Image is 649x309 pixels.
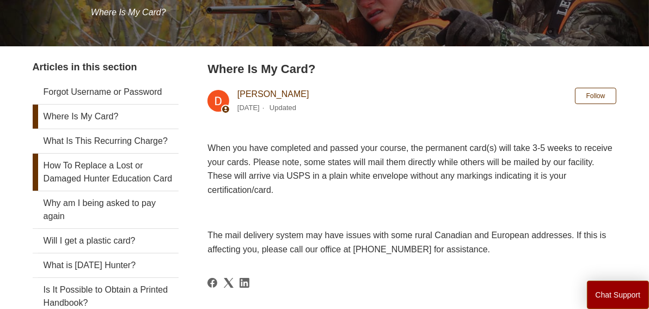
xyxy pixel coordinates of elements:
svg: Share this page on LinkedIn [240,278,249,288]
span: The mail delivery system may have issues with some rural Canadian and European addresses. If this... [207,231,606,254]
a: X Corp [224,278,234,288]
span: Articles in this section [33,62,137,72]
h2: Where Is My Card? [207,60,616,78]
li: Updated [270,104,296,112]
a: Forgot Username or Password [33,80,179,104]
a: LinkedIn [240,278,249,288]
span: Where Is My Card? [91,8,166,17]
a: What Is This Recurring Charge? [33,129,179,153]
span: When you have completed and passed your course, the permanent card(s) will take 3-5 weeks to rece... [207,143,613,195]
a: Will I get a plastic card? [33,229,179,253]
a: Why am I being asked to pay again [33,191,179,228]
a: Where Is My Card? [33,105,179,129]
button: Follow Article [575,88,617,104]
a: How To Replace a Lost or Damaged Hunter Education Card [33,154,179,191]
a: [PERSON_NAME] [237,89,309,99]
svg: Share this page on Facebook [207,278,217,288]
svg: Share this page on X Corp [224,278,234,288]
a: Facebook [207,278,217,288]
time: 03/04/2024, 10:46 [237,104,260,112]
a: What is [DATE] Hunter? [33,253,179,277]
